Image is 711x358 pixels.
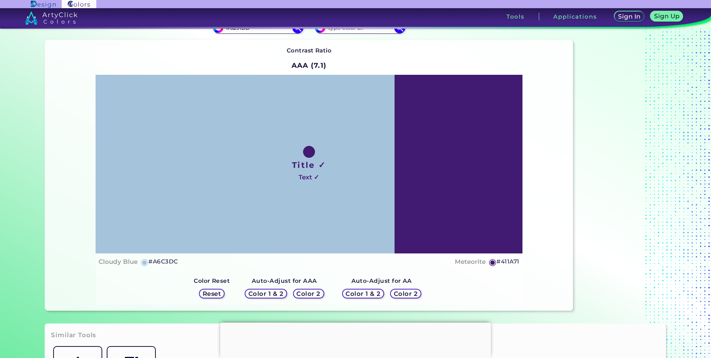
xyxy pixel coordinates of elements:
[292,159,326,170] h1: Title ✓
[455,256,486,267] h4: Meteorite
[248,291,283,297] h5: Color 1 & 2
[148,257,178,266] h5: #A6C3DC
[99,256,138,267] h4: Cloudy Blue
[31,1,56,8] img: ArtyClick Design logo
[496,257,519,266] h5: #411A71
[654,13,679,19] h5: Sign Up
[252,277,317,284] strong: Auto-Adjust for AAA
[506,14,525,19] h3: Tools
[614,12,644,22] a: Sign In
[299,172,319,183] h4: Text ✓
[203,291,221,297] h5: Reset
[141,258,149,266] h5: ◉
[346,291,380,297] h5: Color 1 & 2
[220,323,491,356] iframe: Advertisement
[651,12,683,22] a: Sign Up
[553,14,597,19] h3: Applications
[51,331,96,340] h3: Similar Tools
[618,13,641,19] h5: Sign In
[351,277,412,284] strong: Auto-Adjust for AA
[194,277,230,284] strong: Color Reset
[394,291,418,297] h5: Color 2
[297,291,321,297] h5: Color 2
[489,258,497,266] h5: ◉
[25,11,77,25] img: logo_artyclick_colors_white.svg
[287,47,332,54] strong: Contrast Ratio
[288,57,330,73] h2: AAA (7.1)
